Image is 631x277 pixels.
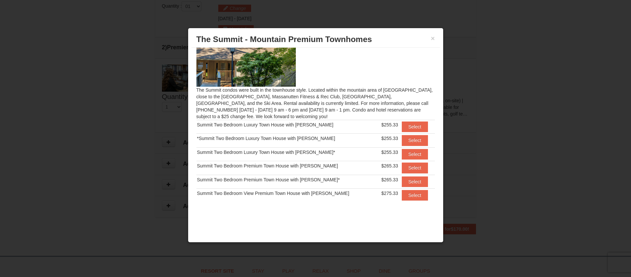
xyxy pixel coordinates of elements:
button: Select [402,176,428,187]
img: 19219034-1-0eee7e00.jpg [196,32,296,87]
div: Summit Two Bedroom Luxury Town House with [PERSON_NAME]* [197,149,377,156]
span: $255.33 [381,136,398,141]
span: $265.33 [381,163,398,168]
span: $275.33 [381,191,398,196]
div: *Summit Two Bedroom Luxury Town House with [PERSON_NAME] [197,135,377,142]
button: Select [402,135,428,146]
div: Summit Two Bedroom Premium Town House with [PERSON_NAME] [197,162,377,169]
button: × [431,35,435,42]
span: The Summit - Mountain Premium Townhomes [196,35,372,44]
button: Select [402,190,428,201]
div: Summit Two Bedroom Premium Town House with [PERSON_NAME]* [197,176,377,183]
button: Select [402,162,428,173]
div: Summit Two Bedroom View Premium Town House with [PERSON_NAME] [197,190,377,197]
button: Select [402,121,428,132]
div: The Summit condos were built in the townhouse style. Located within the mountain area of [GEOGRAP... [191,48,440,213]
span: $255.33 [381,150,398,155]
span: $255.33 [381,122,398,127]
span: $265.33 [381,177,398,182]
button: Select [402,149,428,160]
div: Summit Two Bedroom Luxury Town House with [PERSON_NAME] [197,121,377,128]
